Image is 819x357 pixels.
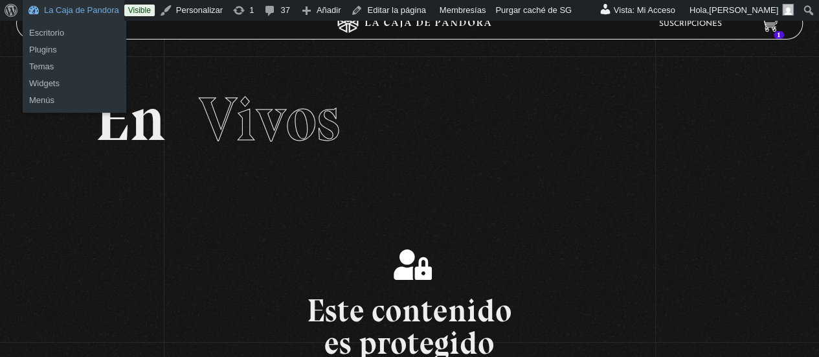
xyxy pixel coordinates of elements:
[23,75,126,92] a: Widgets
[774,31,784,39] span: 1
[709,5,778,15] span: [PERSON_NAME]
[23,21,126,62] ul: La Caja de Pandora
[199,82,340,156] span: Vivos
[761,15,778,32] a: 1
[23,25,126,41] a: Escritorio
[23,41,126,58] a: Plugins
[95,89,724,150] h2: En
[23,92,126,109] a: Menús
[659,20,722,28] a: Suscripciones
[23,58,126,75] a: Temas
[23,54,126,113] ul: La Caja de Pandora
[124,5,155,16] a: Visible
